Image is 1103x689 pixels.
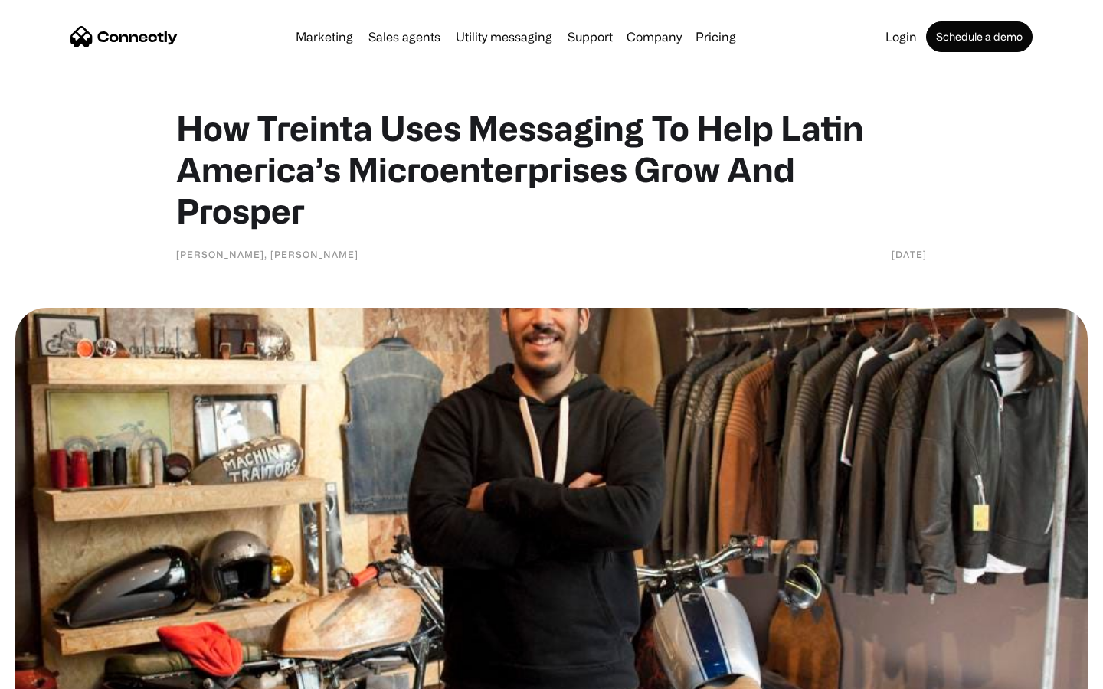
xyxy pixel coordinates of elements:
a: Utility messaging [450,31,558,43]
div: Company [622,26,686,47]
div: [DATE] [892,247,927,262]
ul: Language list [31,662,92,684]
div: Company [627,26,682,47]
a: Login [879,31,923,43]
div: [PERSON_NAME], [PERSON_NAME] [176,247,358,262]
h1: How Treinta Uses Messaging To Help Latin America’s Microenterprises Grow And Prosper [176,107,927,231]
a: Support [561,31,619,43]
a: Marketing [290,31,359,43]
aside: Language selected: English [15,662,92,684]
a: Schedule a demo [926,21,1033,52]
a: Sales agents [362,31,447,43]
a: Pricing [689,31,742,43]
a: home [70,25,178,48]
